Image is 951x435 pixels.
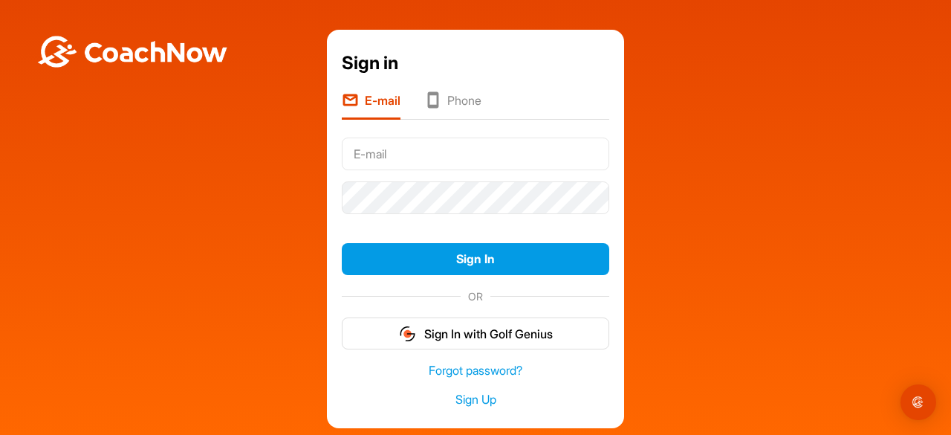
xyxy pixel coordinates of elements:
[342,391,609,408] a: Sign Up
[342,243,609,275] button: Sign In
[342,362,609,379] a: Forgot password?
[342,91,400,120] li: E-mail
[342,318,609,349] button: Sign In with Golf Genius
[342,138,609,170] input: E-mail
[398,325,417,343] img: gg_logo
[424,91,481,120] li: Phone
[342,50,609,77] div: Sign in
[36,36,229,68] img: BwLJSsUCoWCh5upNqxVrqldRgqLPVwmV24tXu5FoVAoFEpwwqQ3VIfuoInZCoVCoTD4vwADAC3ZFMkVEQFDAAAAAElFTkSuQmCC
[461,289,490,304] span: OR
[900,384,936,420] div: Open Intercom Messenger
